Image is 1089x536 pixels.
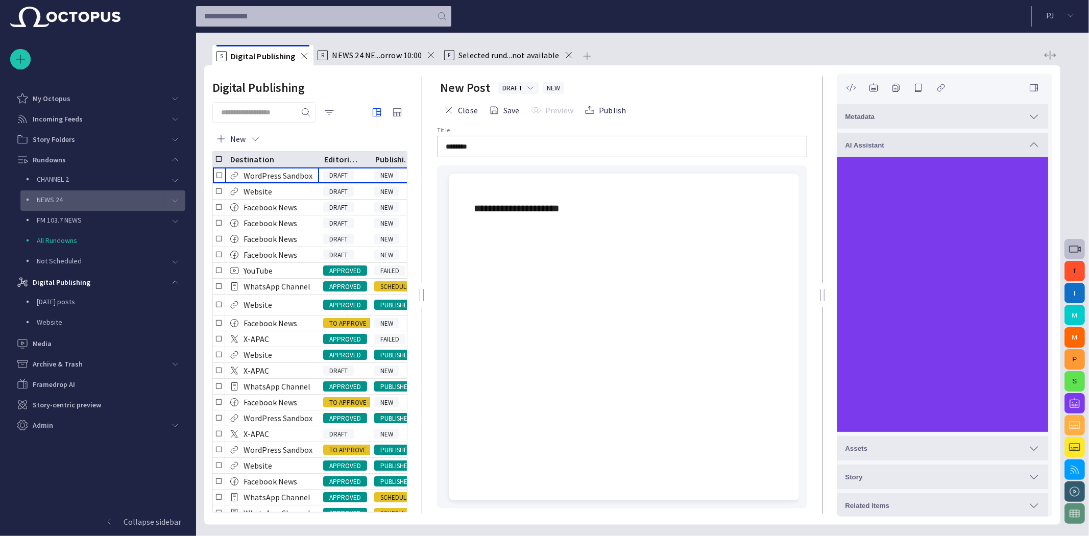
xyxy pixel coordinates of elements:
[444,50,454,60] p: F
[33,114,83,124] p: Incoming Feeds
[374,413,418,424] span: PUBLISHED
[33,134,75,144] p: Story Folders
[37,317,185,327] p: Website
[323,203,354,213] span: DRAFT
[1064,371,1085,392] button: S
[323,170,354,181] span: DRAFT
[230,154,274,164] div: Destination
[244,349,272,361] p: Website
[244,333,269,345] p: X-APAC
[374,266,405,276] span: FAILED
[33,379,75,389] p: Framedrop AI
[244,396,297,408] p: Facebook News
[318,50,328,60] p: R
[374,382,418,392] span: PUBLISHED
[244,249,297,261] p: Facebook News
[10,395,185,415] div: Story-centric preview
[244,459,272,472] p: Website
[244,317,297,329] p: Facebook News
[1064,283,1085,303] button: I
[323,461,367,471] span: APPROVED
[374,366,399,376] span: NEW
[837,104,1048,129] button: Metadata
[10,374,185,395] div: Framedrop AI
[212,130,264,148] button: New
[323,266,367,276] span: APPROVED
[502,83,522,93] span: DRAFT
[10,511,185,532] button: Collapse sidebar
[323,300,367,310] span: APPROVED
[244,444,312,456] p: WordPress Sandbox
[33,359,83,369] p: Archive & Trash
[212,45,313,65] div: SDigital Publishing
[374,250,399,260] span: NEW
[33,420,53,430] p: Admin
[837,493,1048,518] button: Related items
[244,264,273,277] p: YouTube
[837,465,1048,489] button: Story
[323,382,367,392] span: APPROVED
[16,231,185,252] div: All Rundowns
[498,82,539,94] button: DRAFT
[323,218,354,229] span: DRAFT
[124,516,181,528] p: Collapse sidebar
[10,88,185,435] ul: main menu
[244,185,272,198] p: Website
[374,429,399,440] span: NEW
[37,297,185,307] p: [DATE] posts
[374,282,420,292] span: SCHEDULED
[244,428,269,440] p: X-APAC
[374,398,399,408] span: NEW
[837,157,1048,432] iframe: AI Assistant
[1064,349,1085,370] button: P
[323,413,367,424] span: APPROVED
[440,45,578,65] div: FSelected rund...not available
[437,126,450,135] label: Title
[374,445,418,455] span: PUBLISHED
[216,51,227,61] p: S
[244,233,297,245] p: Facebook News
[231,51,295,61] span: Digital Publishing
[374,334,405,345] span: FAILED
[323,234,354,245] span: DRAFT
[244,299,272,311] p: Website
[323,250,354,260] span: DRAFT
[547,83,561,93] span: NEW
[374,187,399,197] span: NEW
[845,473,862,481] span: Story
[323,334,367,345] span: APPROVED
[374,350,418,360] span: PUBLISHED
[323,477,367,487] span: APPROVED
[374,218,399,229] span: NEW
[837,133,1048,157] button: AI Assistant
[374,477,418,487] span: PUBLISHED
[33,277,90,287] p: Digital Publishing
[323,319,373,329] span: TO APPROVE
[440,101,481,119] button: Close
[375,154,413,164] div: Publishing status
[10,333,185,354] div: Media
[486,101,523,119] button: Save
[323,398,373,408] span: TO APPROVE
[16,293,185,313] div: [DATE] posts
[313,45,440,65] div: RNEWS 24 NE...orrow 10:00
[837,436,1048,460] button: Assets
[33,93,70,104] p: My Octopus
[323,429,354,440] span: DRAFT
[1064,261,1085,281] button: f
[10,7,120,27] img: Octopus News Room
[845,141,884,149] span: AI Assistant
[1038,6,1083,25] button: PJ
[244,217,297,229] p: Facebook News
[37,174,165,184] p: CHANNEL 2
[244,169,312,182] p: WordPress Sandbox
[323,350,367,360] span: APPROVED
[16,313,185,333] div: Website
[374,493,420,503] span: SCHEDULED
[374,300,418,310] span: PUBLISHED
[244,475,297,488] p: Facebook News
[244,380,310,393] p: WhatsApp Channel
[244,412,312,424] p: WordPress Sandbox
[33,400,101,410] p: Story-centric preview
[244,280,310,293] p: WhatsApp Channel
